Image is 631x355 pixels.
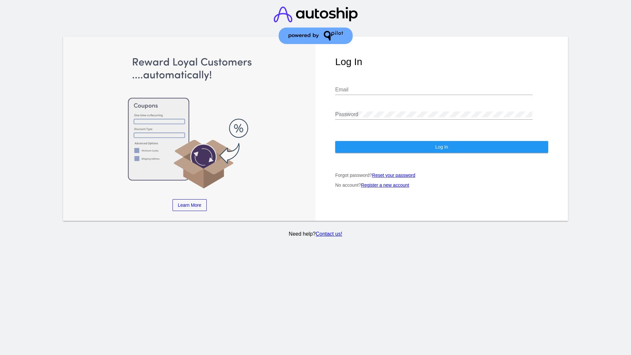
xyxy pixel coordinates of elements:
[83,56,296,189] img: Apply Coupons Automatically to Scheduled Orders with QPilot
[62,231,569,237] p: Need help?
[178,202,201,208] span: Learn More
[335,141,548,153] button: Log In
[435,144,448,150] span: Log In
[372,173,415,178] a: Reset your password
[361,182,409,188] a: Register a new account
[173,199,207,211] a: Learn More
[335,173,548,178] p: Forgot password?
[335,56,548,67] h1: Log In
[315,231,342,237] a: Contact us!
[335,182,548,188] p: No account?
[335,87,532,93] input: Email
